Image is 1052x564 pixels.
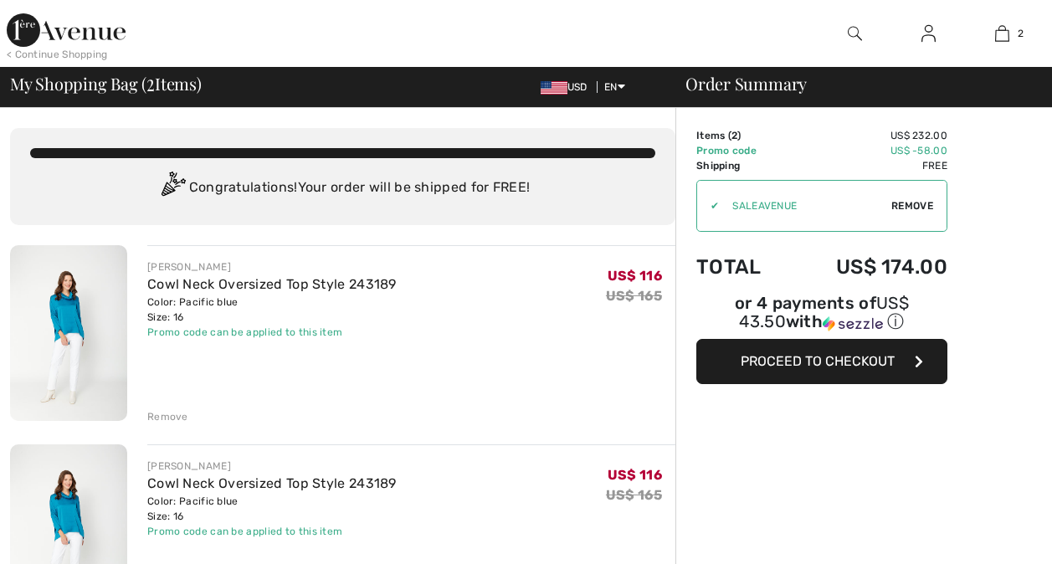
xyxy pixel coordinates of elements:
[147,325,397,340] div: Promo code can be applied to this item
[146,71,155,93] span: 2
[891,198,933,213] span: Remove
[147,295,397,325] div: Color: Pacific blue Size: 16
[147,459,397,474] div: [PERSON_NAME]
[788,238,947,295] td: US$ 174.00
[10,75,202,92] span: My Shopping Bag ( Items)
[7,13,126,47] img: 1ère Avenue
[10,245,127,421] img: Cowl Neck Oversized Top Style 243189
[995,23,1009,44] img: My Bag
[7,47,108,62] div: < Continue Shopping
[156,172,189,205] img: Congratulation2.svg
[696,295,947,339] div: or 4 payments ofUS$ 43.50withSezzle Click to learn more about Sezzle
[823,316,883,331] img: Sezzle
[848,23,862,44] img: search the website
[147,494,397,524] div: Color: Pacific blue Size: 16
[739,293,909,331] span: US$ 43.50
[606,288,662,304] s: US$ 165
[147,276,397,292] a: Cowl Neck Oversized Top Style 243189
[665,75,1042,92] div: Order Summary
[966,23,1038,44] a: 2
[696,295,947,333] div: or 4 payments of with
[606,487,662,503] s: US$ 165
[608,268,662,284] span: US$ 116
[608,467,662,483] span: US$ 116
[696,339,947,384] button: Proceed to Checkout
[697,198,719,213] div: ✔
[696,143,788,158] td: Promo code
[541,81,567,95] img: US Dollar
[921,23,936,44] img: My Info
[696,128,788,143] td: Items ( )
[696,238,788,295] td: Total
[147,524,397,539] div: Promo code can be applied to this item
[541,81,594,93] span: USD
[30,172,655,205] div: Congratulations! Your order will be shipped for FREE!
[788,143,947,158] td: US$ -58.00
[604,81,625,93] span: EN
[147,259,397,274] div: [PERSON_NAME]
[908,23,949,44] a: Sign In
[1018,26,1024,41] span: 2
[741,353,895,369] span: Proceed to Checkout
[788,128,947,143] td: US$ 232.00
[731,130,737,141] span: 2
[719,181,891,231] input: Promo code
[147,475,397,491] a: Cowl Neck Oversized Top Style 243189
[147,409,188,424] div: Remove
[696,158,788,173] td: Shipping
[788,158,947,173] td: Free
